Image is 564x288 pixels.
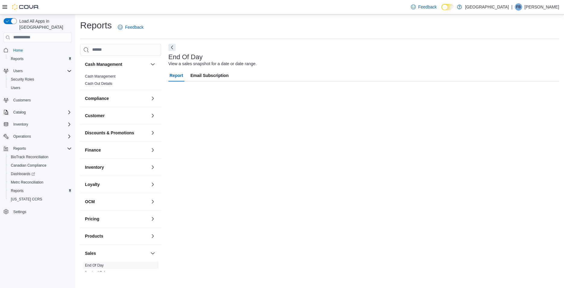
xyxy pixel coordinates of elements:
span: Canadian Compliance [11,163,46,168]
h3: Cash Management [85,61,122,67]
span: Reports [11,188,23,193]
button: Loyalty [149,181,156,188]
span: Customers [11,96,72,104]
span: Settings [11,208,72,215]
a: Reports [8,187,26,194]
span: [US_STATE] CCRS [11,197,42,202]
button: Catalog [1,108,74,117]
a: Customers [11,97,33,104]
button: Compliance [85,95,148,101]
h3: Compliance [85,95,109,101]
button: [US_STATE] CCRS [6,195,74,203]
div: Frank Baker [515,3,522,11]
span: Catalog [13,110,26,115]
a: Users [8,84,23,91]
button: Discounts & Promotions [85,130,148,136]
nav: Complex example [4,43,72,232]
span: Dashboards [11,171,35,176]
span: Security Roles [8,76,72,83]
span: Reports [11,145,72,152]
a: Dashboards [6,170,74,178]
span: Security Roles [11,77,34,82]
a: Home [11,47,25,54]
span: Dashboards [8,170,72,178]
span: Users [11,67,72,75]
span: Canadian Compliance [8,162,72,169]
h3: Finance [85,147,101,153]
img: Cova [12,4,39,10]
span: BioTrack Reconciliation [11,155,49,159]
span: Inventory [11,121,72,128]
button: OCM [149,198,156,205]
span: Feedback [125,24,143,30]
button: OCM [85,199,148,205]
h3: Discounts & Promotions [85,130,134,136]
a: Security Roles [8,76,36,83]
span: Operations [13,134,31,139]
button: Customers [1,96,74,104]
a: Reports [8,55,26,62]
button: Cash Management [85,61,148,67]
span: End Of Day [85,263,104,268]
button: Security Roles [6,75,74,84]
button: Products [85,233,148,239]
span: Customers [13,98,31,103]
span: Metrc Reconciliation [11,180,43,185]
h3: Pricing [85,216,99,222]
button: Pricing [149,215,156,222]
span: Washington CCRS [8,196,72,203]
button: Reports [6,187,74,195]
a: Canadian Compliance [8,162,49,169]
div: Cash Management [80,73,161,90]
a: [US_STATE] CCRS [8,196,45,203]
span: Reports [8,187,72,194]
a: Settings [11,208,29,216]
button: Compliance [149,95,156,102]
button: Inventory [85,164,148,170]
span: Reports [11,56,23,61]
p: | [511,3,512,11]
span: Feedback [418,4,437,10]
a: Feedback [115,21,146,33]
button: Inventory [1,120,74,129]
button: Loyalty [85,181,148,187]
button: Users [1,67,74,75]
p: [GEOGRAPHIC_DATA] [465,3,509,11]
button: Next [168,44,176,51]
h3: Loyalty [85,181,100,187]
button: BioTrack Reconciliation [6,153,74,161]
a: Cash Out Details [85,82,112,86]
input: Dark Mode [441,4,454,10]
span: Home [13,48,23,53]
h3: OCM [85,199,95,205]
a: Feedback [409,1,439,13]
span: Home [11,46,72,54]
h3: Inventory [85,164,104,170]
h3: Sales [85,250,96,256]
button: Finance [149,146,156,154]
span: Users [8,84,72,91]
button: Customer [149,112,156,119]
span: Load All Apps in [GEOGRAPHIC_DATA] [17,18,72,30]
h3: Customer [85,113,105,119]
button: Canadian Compliance [6,161,74,170]
span: Operations [11,133,72,140]
span: Cash Management [85,74,115,79]
button: Users [11,67,25,75]
button: Metrc Reconciliation [6,178,74,187]
button: Reports [1,144,74,153]
span: Inventory [13,122,28,127]
span: Report [170,69,183,82]
span: Users [11,85,20,90]
button: Cash Management [149,61,156,68]
h3: Products [85,233,103,239]
button: Home [1,46,74,55]
button: Operations [1,132,74,141]
span: Email Subscription [190,69,229,82]
button: Users [6,84,74,92]
span: Catalog [11,109,72,116]
h3: End Of Day [168,53,203,61]
a: Dashboards [8,170,37,178]
button: Finance [85,147,148,153]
